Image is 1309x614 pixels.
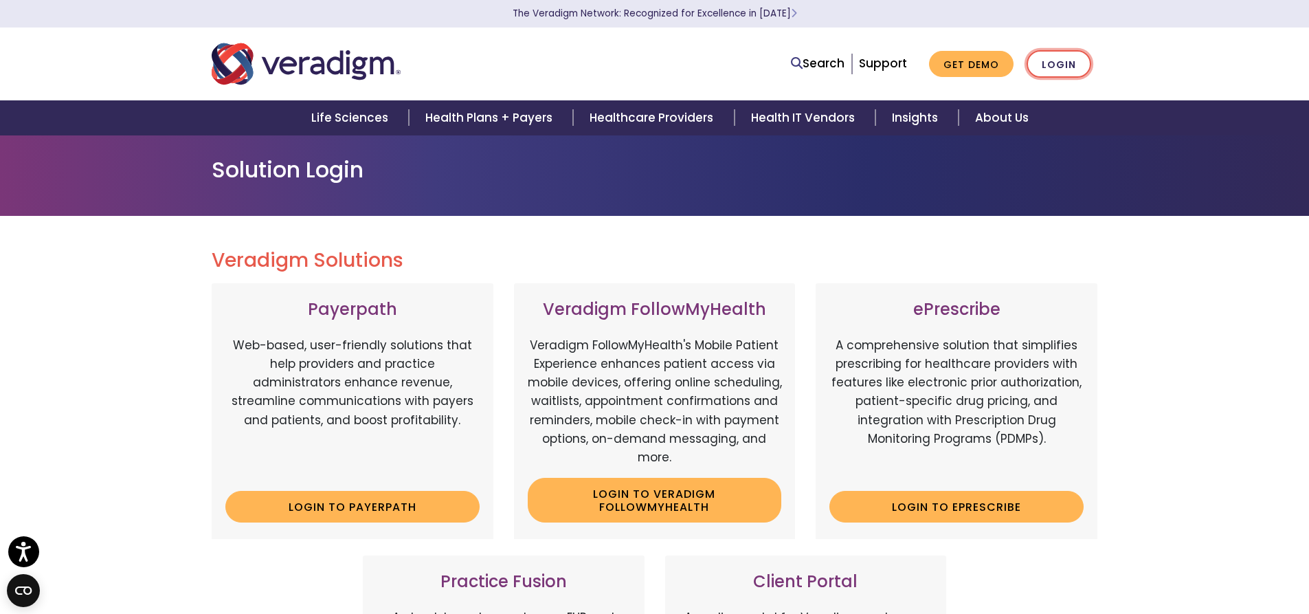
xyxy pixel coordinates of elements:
[377,572,631,592] h3: Practice Fusion
[929,51,1014,78] a: Get Demo
[212,41,401,87] img: Veradigm logo
[875,100,959,135] a: Insights
[528,478,782,523] a: Login to Veradigm FollowMyHealth
[212,249,1098,272] h2: Veradigm Solutions
[959,100,1045,135] a: About Us
[679,572,933,592] h3: Client Portal
[859,55,907,72] a: Support
[513,7,797,20] a: The Veradigm Network: Recognized for Excellence in [DATE]Learn More
[409,100,573,135] a: Health Plans + Payers
[829,300,1084,320] h3: ePrescribe
[225,300,480,320] h3: Payerpath
[1045,515,1293,597] iframe: Drift Chat Widget
[295,100,409,135] a: Life Sciences
[829,336,1084,481] p: A comprehensive solution that simplifies prescribing for healthcare providers with features like ...
[735,100,875,135] a: Health IT Vendors
[791,7,797,20] span: Learn More
[573,100,734,135] a: Healthcare Providers
[528,336,782,467] p: Veradigm FollowMyHealth's Mobile Patient Experience enhances patient access via mobile devices, o...
[1027,50,1091,78] a: Login
[791,54,844,73] a: Search
[212,157,1098,183] h1: Solution Login
[829,491,1084,523] a: Login to ePrescribe
[225,491,480,523] a: Login to Payerpath
[528,300,782,320] h3: Veradigm FollowMyHealth
[225,336,480,481] p: Web-based, user-friendly solutions that help providers and practice administrators enhance revenu...
[7,574,40,607] button: Open CMP widget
